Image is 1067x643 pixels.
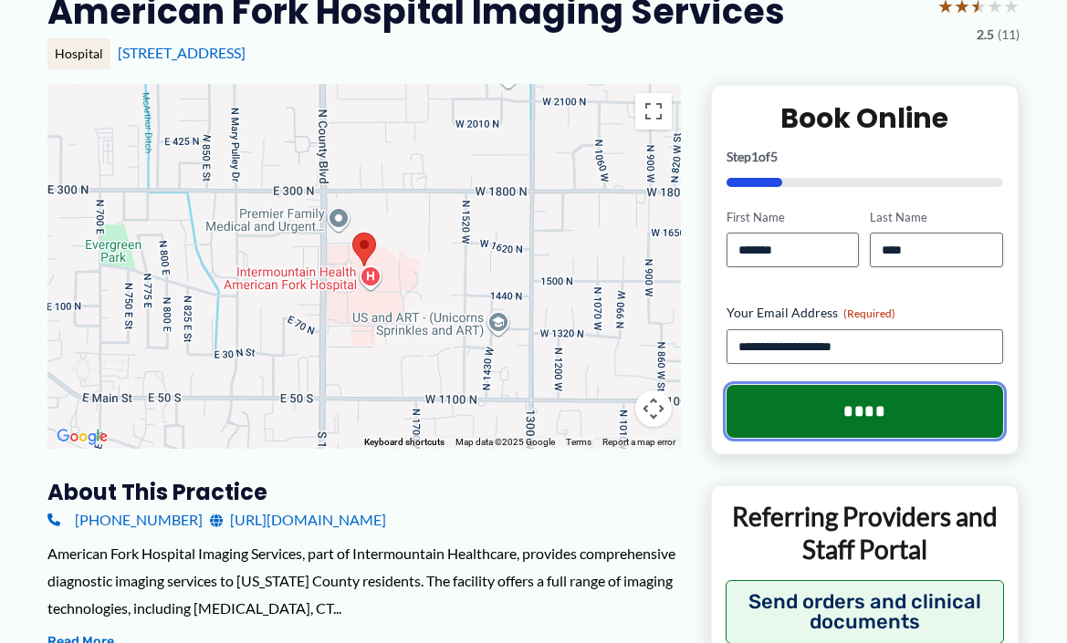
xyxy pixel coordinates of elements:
[770,149,778,164] span: 5
[52,425,112,449] img: Google
[977,23,994,47] span: 2.5
[364,436,445,449] button: Keyboard shortcuts
[455,437,555,447] span: Map data ©2025 Google
[727,304,1003,322] label: Your Email Address
[726,500,1004,566] p: Referring Providers and Staff Portal
[727,100,1003,136] h2: Book Online
[47,478,681,506] h3: About this practice
[998,23,1020,47] span: (11)
[843,306,895,320] span: (Required)
[47,506,203,534] a: [PHONE_NUMBER]
[47,38,110,69] div: Hospital
[210,506,386,534] a: [URL][DOMAIN_NAME]
[47,540,681,621] div: American Fork Hospital Imaging Services, part of Intermountain Healthcare, provides comprehensive...
[118,44,246,61] a: [STREET_ADDRESS]
[52,425,112,449] a: Open this area in Google Maps (opens a new window)
[635,390,672,427] button: Map camera controls
[727,209,859,226] label: First Name
[870,209,1002,226] label: Last Name
[635,93,672,130] button: Toggle fullscreen view
[566,437,591,447] a: Terms (opens in new tab)
[602,437,675,447] a: Report a map error
[751,149,758,164] span: 1
[727,150,1003,163] p: Step of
